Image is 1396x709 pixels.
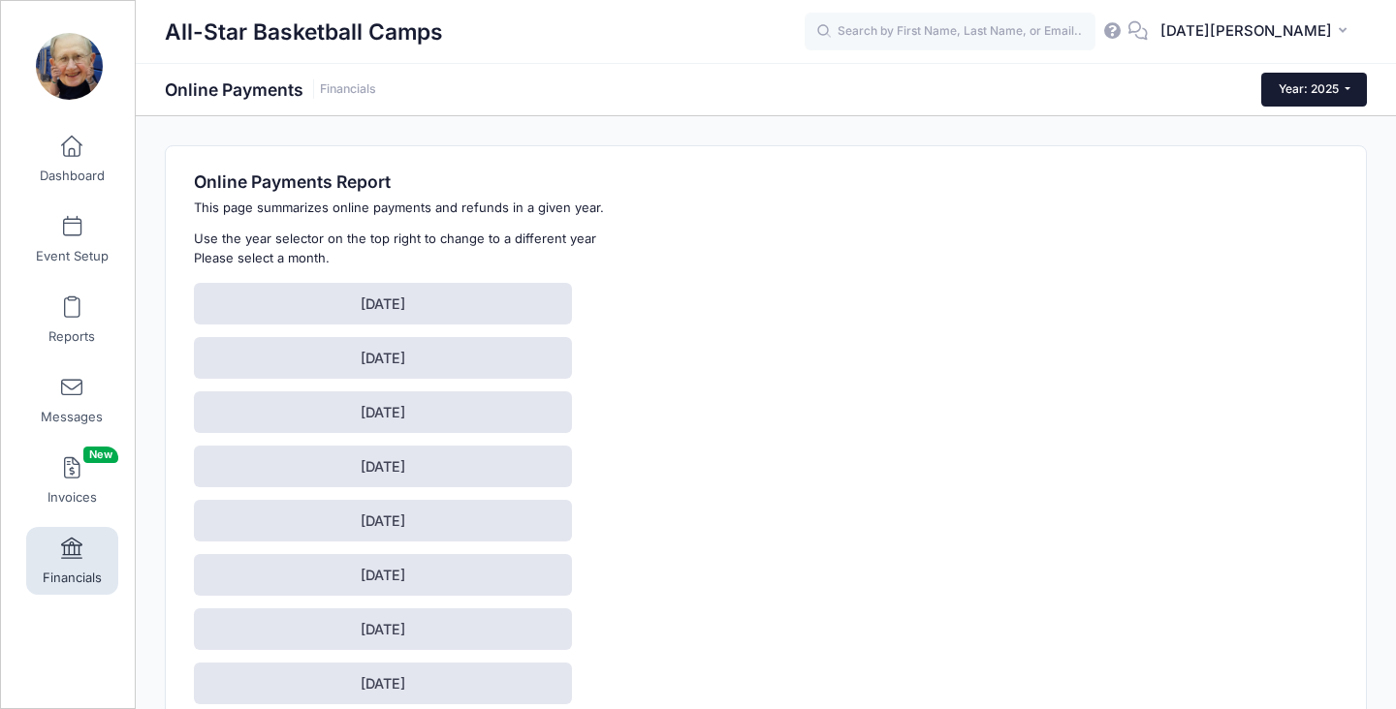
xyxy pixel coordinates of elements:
a: InvoicesNew [26,447,118,514]
a: [DATE] [194,500,572,541]
span: [DATE][PERSON_NAME] [1160,20,1332,42]
a: [DATE] [194,391,572,433]
img: All-Star Basketball Camps [33,30,106,103]
span: Invoices [48,489,97,506]
p: This page summarizes online payments and refunds in a given year. [194,199,950,218]
input: Search by First Name, Last Name, or Email... [805,13,1095,51]
a: [DATE] [194,608,572,650]
h1: All-Star Basketball Camps [165,10,443,54]
a: [DATE] [194,446,572,487]
span: Messages [41,409,103,425]
span: Reports [48,328,95,345]
span: New [83,447,118,463]
h3: Online Payments Report [194,171,950,192]
a: Financials [320,82,376,97]
a: [DATE] [194,663,572,704]
a: Financials [26,527,118,595]
a: Dashboard [26,125,118,193]
a: All-Star Basketball Camps [1,20,137,112]
a: [DATE] [194,554,572,596]
span: Year: 2025 [1279,81,1339,96]
a: [DATE] [194,337,572,379]
h1: Online Payments [165,79,376,100]
span: Event Setup [36,248,109,264]
a: Messages [26,366,118,434]
button: [DATE][PERSON_NAME] [1148,10,1367,54]
a: Event Setup [26,205,118,273]
span: Dashboard [40,168,105,184]
span: Financials [43,570,102,586]
a: [DATE] [194,283,572,324]
button: Year: 2025 [1261,73,1367,106]
p: Use the year selector on the top right to change to a different year Please select a month. [194,230,950,267]
a: Reports [26,286,118,354]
